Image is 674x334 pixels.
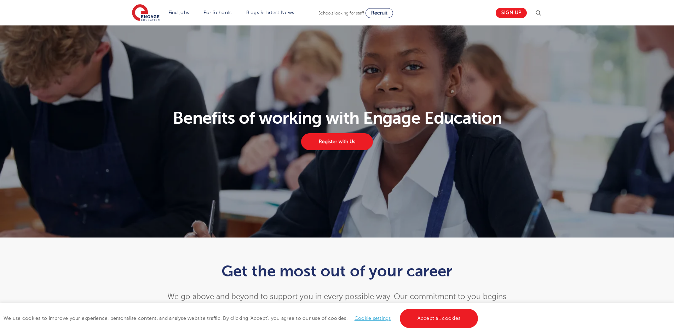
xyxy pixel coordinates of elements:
[132,4,160,22] img: Engage Education
[128,110,546,127] h1: Benefits of working with Engage Education
[365,8,393,18] a: Recruit
[246,10,294,15] a: Blogs & Latest News
[4,316,480,321] span: We use cookies to improve your experience, personalise content, and analyse website traffic. By c...
[355,316,391,321] a: Cookie settings
[400,309,478,328] a: Accept all cookies
[318,11,364,16] span: Schools looking for staff
[168,10,189,15] a: Find jobs
[301,133,373,150] a: Register with Us
[203,10,231,15] a: For Schools
[163,262,511,280] h1: Get the most out of your career
[371,10,387,16] span: Recruit
[496,8,527,18] a: Sign up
